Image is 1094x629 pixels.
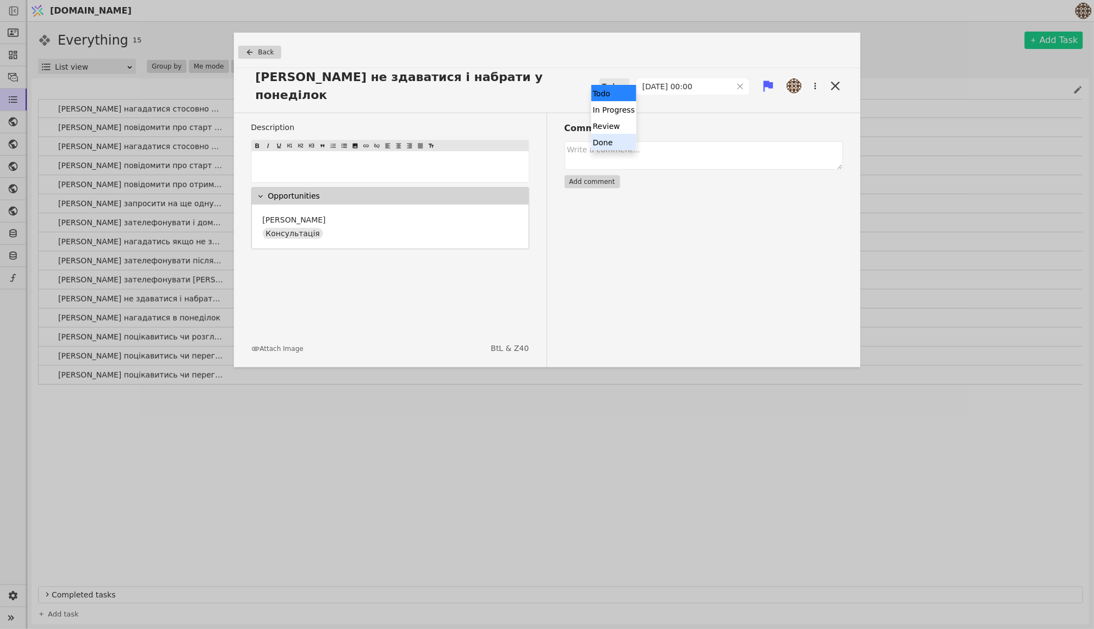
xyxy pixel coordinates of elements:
div: Done [591,134,636,150]
div: Todo [591,85,636,101]
input: dd.MM.yyyy HH:mm [636,79,732,94]
div: Review [591,118,636,134]
span: Back [258,47,274,57]
div: Консультація [263,228,323,239]
img: an [787,78,802,94]
svg: close [737,83,744,90]
div: Todo [602,79,620,94]
label: Description [251,122,529,133]
button: Attach Image [251,344,304,354]
p: [PERSON_NAME] [263,214,326,226]
button: Add comment [565,175,620,188]
p: Opportunities [268,190,320,202]
a: BtL & Z40 [491,343,529,354]
div: In Progress [591,101,636,118]
button: Clear [737,83,744,90]
span: [PERSON_NAME] не здаватися і набрати у понеділок [251,68,599,104]
h3: Comments [565,122,843,135]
